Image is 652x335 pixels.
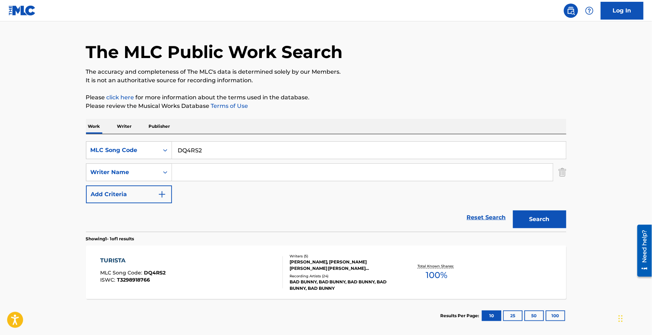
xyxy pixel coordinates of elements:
p: Work [86,119,102,134]
button: Search [513,210,566,228]
div: TURISTA [100,256,166,265]
a: Terms of Use [210,103,248,109]
div: Recording Artists ( 24 ) [290,273,397,279]
iframe: Chat Widget [616,301,652,335]
img: help [585,6,594,15]
button: 100 [546,310,565,321]
span: MLC Song Code : [100,269,144,276]
div: Help [582,4,597,18]
a: Public Search [564,4,578,18]
p: Publisher [147,119,172,134]
p: Results Per Page: [441,313,481,319]
div: MLC Song Code [91,146,155,155]
img: 9d2ae6d4665cec9f34b9.svg [158,190,166,199]
a: Log In [601,2,643,20]
div: Writer Name [91,168,155,177]
iframe: Resource Center [632,222,652,279]
img: MLC Logo [9,5,36,16]
button: 50 [524,310,544,321]
span: T3298918766 [117,277,150,283]
form: Search Form [86,141,566,232]
div: Drag [619,308,623,329]
img: search [567,6,575,15]
p: It is not an authoritative source for recording information. [86,76,566,85]
div: BAD BUNNY, BAD BUNNY, BAD BUNNY, BAD BUNNY, BAD BUNNY [290,279,397,292]
span: 100 % [426,269,448,282]
img: Delete Criterion [559,163,566,181]
a: click here [107,94,134,101]
button: 25 [503,310,523,321]
span: DQ4RS2 [144,269,166,276]
div: [PERSON_NAME], [PERSON_NAME] [PERSON_NAME] [PERSON_NAME] [PERSON_NAME] [PERSON_NAME] [PERSON_NAME... [290,259,397,272]
a: TURISTAMLC Song Code:DQ4RS2ISWC:T3298918766Writers (5)[PERSON_NAME], [PERSON_NAME] [PERSON_NAME] ... [86,246,566,299]
button: Add Criteria [86,185,172,203]
h1: The MLC Public Work Search [86,41,343,63]
div: Writers ( 5 ) [290,253,397,259]
p: Please review the Musical Works Database [86,102,566,110]
p: Please for more information about the terms used in the database. [86,93,566,102]
a: Reset Search [463,210,510,225]
p: The accuracy and completeness of The MLC's data is determined solely by our Members. [86,68,566,76]
p: Writer [115,119,134,134]
button: 10 [482,310,501,321]
p: Showing 1 - 1 of 1 results [86,236,134,242]
p: Total Known Shares: [418,263,456,269]
span: ISWC : [100,277,117,283]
